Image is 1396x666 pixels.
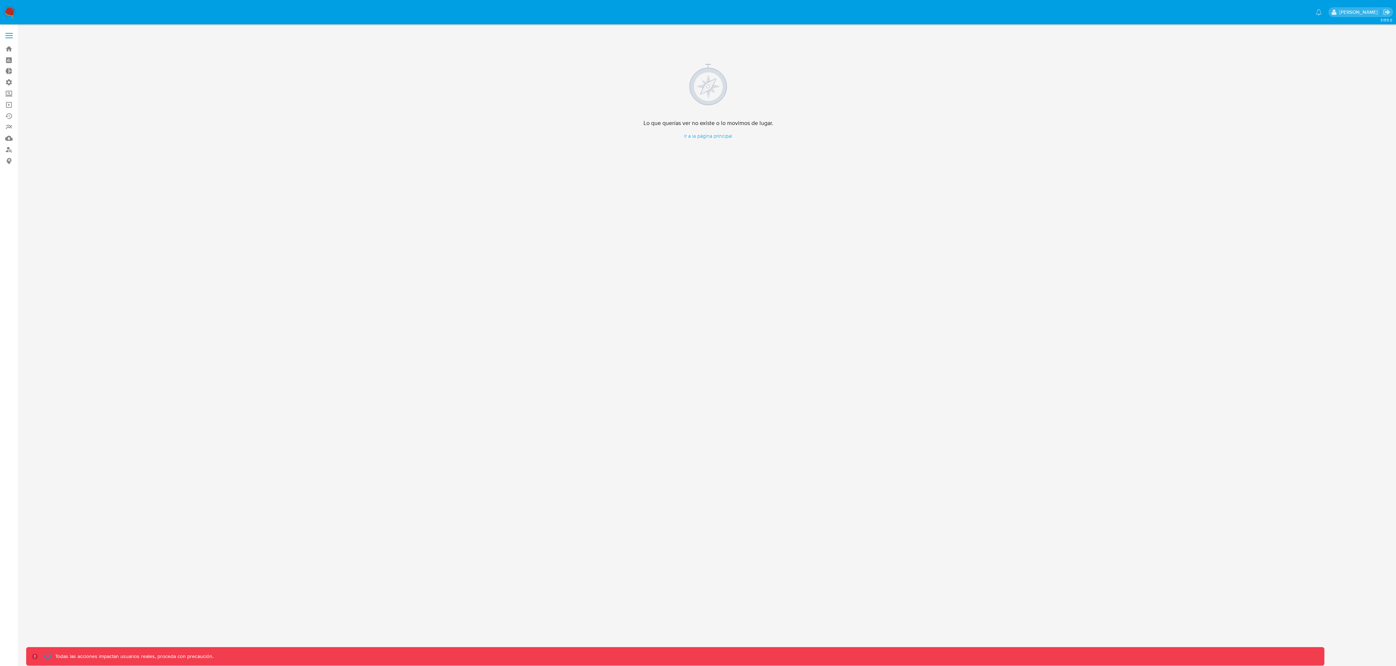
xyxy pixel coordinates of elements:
h4: Lo que querías ver no existe o lo movimos de lugar. [643,120,773,127]
a: Notificaciones [1316,9,1322,15]
p: Todas las acciones impactan usuarios reales, proceda con precaución. [53,653,213,660]
a: Ir a la página principal [643,133,773,140]
p: leandrojossue.ramirez@mercadolibre.com.co [1339,9,1380,16]
a: Salir [1383,8,1391,16]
